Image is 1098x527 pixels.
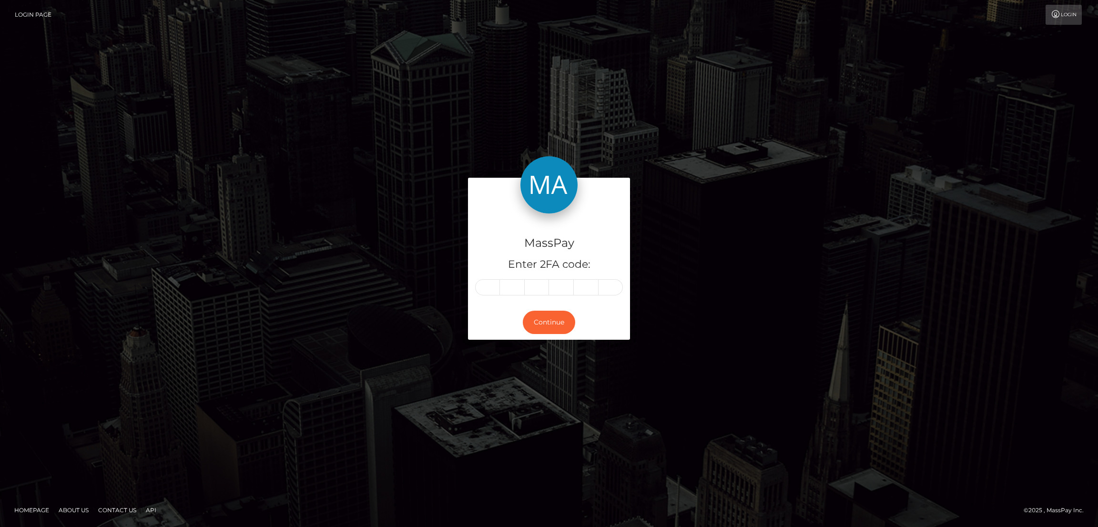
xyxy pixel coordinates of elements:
h4: MassPay [475,235,623,252]
a: Contact Us [94,503,140,517]
img: MassPay [520,156,578,213]
a: Homepage [10,503,53,517]
a: API [142,503,160,517]
a: Login [1046,5,1082,25]
div: © 2025 , MassPay Inc. [1024,505,1091,516]
a: Login Page [15,5,51,25]
h5: Enter 2FA code: [475,257,623,272]
button: Continue [523,311,575,334]
a: About Us [55,503,92,517]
